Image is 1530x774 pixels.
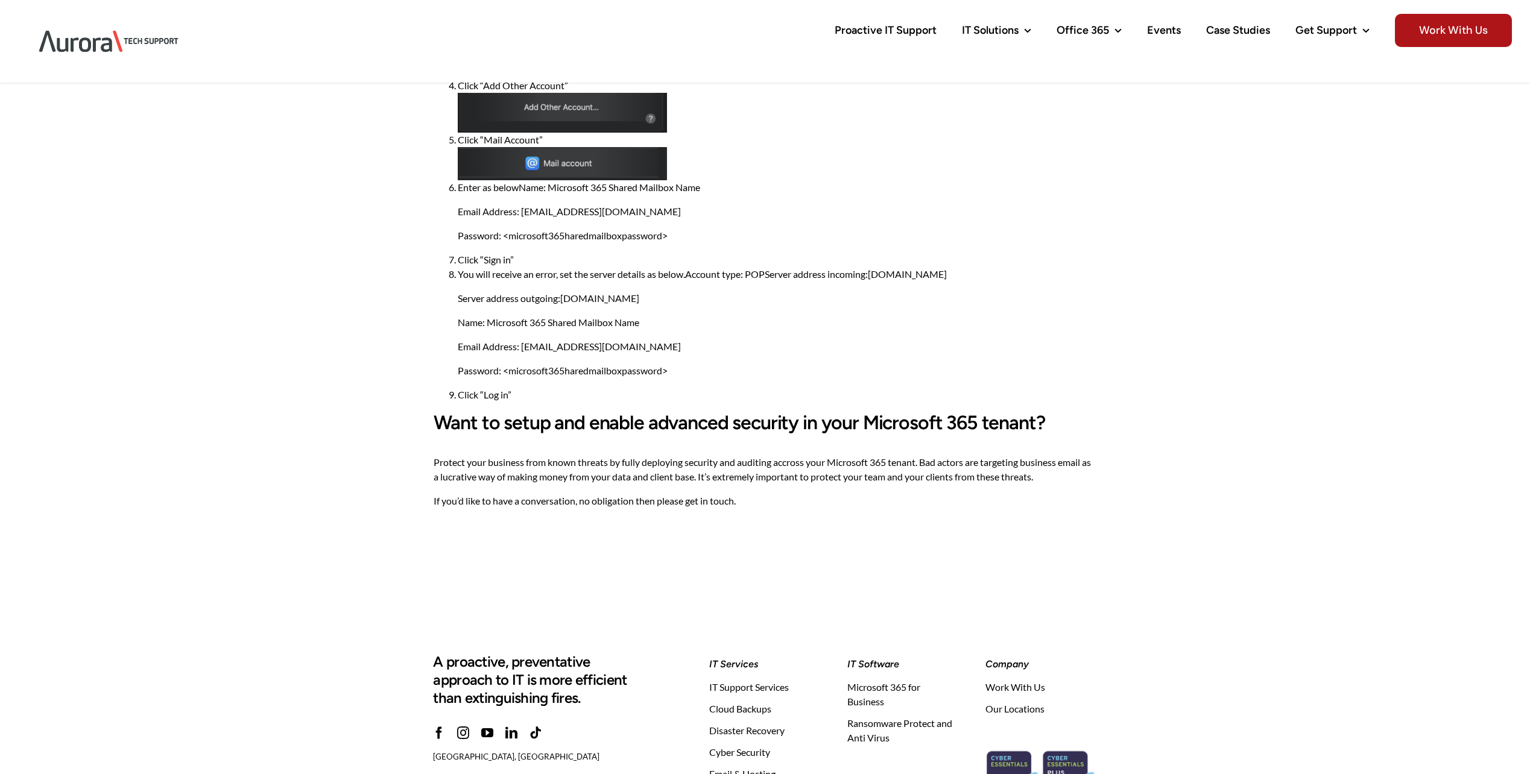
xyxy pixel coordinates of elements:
img: Add a Microsoft 365 Shared Mailbox to Apple Mail app 4 [458,147,667,181]
p: Email Address: [EMAIL_ADDRESS][DOMAIN_NAME] [458,339,1097,354]
a: [DOMAIN_NAME] [868,268,947,280]
p: Password: <microsoft365haredmailboxpassword> [458,228,1097,243]
img: Add a Microsoft 365 Shared Mailbox to Apple Mail app 3 [458,93,667,133]
span: Office 365 [1057,25,1109,36]
a: Our Locations [985,702,1097,716]
a: instagram [457,727,469,739]
span: Cloud Backups [709,702,771,716]
a: youtube [481,727,493,739]
span: Proactive IT Support [835,25,937,36]
p: Password: <microsoft365haredmailboxpassword> [458,363,1097,378]
a: Ransomware Protect and Anti Virus [847,716,959,745]
span: Get Support [1295,25,1357,36]
span: IT Solutions [962,25,1019,36]
li: Click “Sign in” [458,253,1097,267]
a: IT Support Services [709,680,821,694]
nav: Global Footer - Software [847,680,959,745]
p: Email Address: [EMAIL_ADDRESS][DOMAIN_NAME] [458,204,1097,219]
h2: Want to setup and enable advanced security in your Microsoft 365 tenant? [434,412,1097,433]
li: Click “Mail Account” [458,133,1097,181]
nav: Global Footer - Company [985,680,1097,719]
span: [GEOGRAPHIC_DATA], [GEOGRAPHIC_DATA] [433,752,599,761]
p: Name: Microsoft 365 Shared Mailbox Name [458,315,1097,330]
span: IT Support Services [709,680,789,694]
a: Cloud Backups [709,702,821,716]
li: Click “Log in” [458,388,1097,402]
img: Aurora Tech Support Logo [18,10,199,73]
li: Click “Add Other Account” [458,78,1097,133]
a: Work With Us [985,680,1097,694]
a: Disaster Recovery [709,723,821,738]
h6: IT Software [847,658,959,670]
a: tiktok [529,727,542,739]
p: Server address outgoing: [458,291,1097,306]
li: You will receive an error, set the server details as below.Account type: POPServer address incoming: [458,267,1097,378]
h3: A proactive, preventative approach to IT is more efficient than extinguishing fires. [433,653,643,708]
span: Disaster Recovery [709,723,785,738]
span: Work With Us [985,680,1045,694]
span: Case Studies [1206,25,1270,36]
a: Microsoft 365 for Business [847,680,959,709]
a: cyber-essentials-security-iasme-certification [985,732,1097,744]
span: Cyber Security [709,745,770,760]
h6: IT Services [709,658,821,670]
span: Events [1147,25,1181,36]
a: facebook [433,727,445,739]
span: Our Locations [985,702,1045,716]
span: Work With Us [1395,14,1512,47]
h6: Company [985,658,1097,670]
a: Cyber Security [709,745,821,760]
a: linkedin [505,727,517,739]
li: Enter as belowName: Microsoft 365 Shared Mailbox Name [458,180,1097,243]
p: If you’d like to have a conversation, no obligation then please get in touch. [434,494,1097,508]
a: [DOMAIN_NAME] [560,292,639,304]
p: Protect your business from known threats by fully deploying security and auditing accross your Mi... [434,455,1097,484]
